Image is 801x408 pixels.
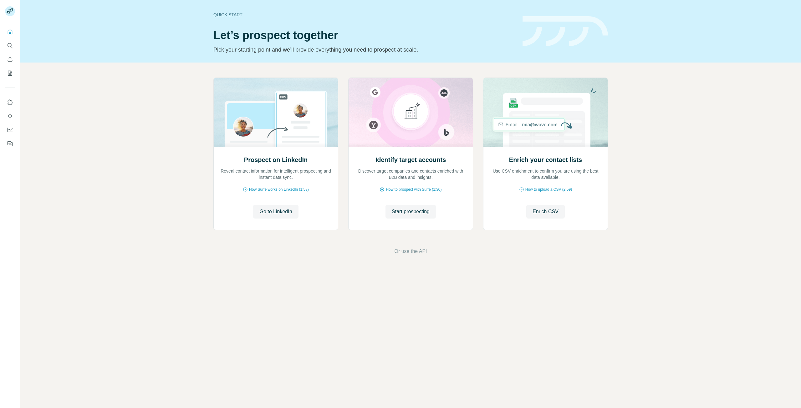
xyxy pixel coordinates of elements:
span: How to prospect with Surfe (1:30) [386,187,441,192]
p: Use CSV enrichment to confirm you are using the best data available. [490,168,601,180]
span: How to upload a CSV (2:59) [525,187,572,192]
button: Dashboard [5,124,15,135]
button: Feedback [5,138,15,149]
img: Prospect on LinkedIn [213,78,338,147]
button: Use Surfe on LinkedIn [5,97,15,108]
span: How Surfe works on LinkedIn (1:58) [249,187,309,192]
h2: Prospect on LinkedIn [244,155,308,164]
div: Quick start [213,12,515,18]
button: Start prospecting [385,205,436,219]
h2: Identify target accounts [375,155,446,164]
img: Identify target accounts [348,78,473,147]
button: Search [5,40,15,51]
button: Or use the API [394,248,427,255]
button: My lists [5,68,15,79]
p: Reveal contact information for intelligent prospecting and instant data sync. [220,168,332,180]
img: Enrich your contact lists [483,78,608,147]
button: Quick start [5,26,15,38]
span: Enrich CSV [533,208,559,215]
p: Pick your starting point and we’ll provide everything you need to prospect at scale. [213,45,515,54]
span: Go to LinkedIn [259,208,292,215]
h1: Let’s prospect together [213,29,515,42]
p: Discover target companies and contacts enriched with B2B data and insights. [355,168,467,180]
img: banner [523,16,608,47]
button: Enrich CSV [5,54,15,65]
button: Go to LinkedIn [253,205,298,219]
button: Use Surfe API [5,110,15,122]
h2: Enrich your contact lists [509,155,582,164]
span: Start prospecting [392,208,430,215]
button: Enrich CSV [526,205,565,219]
